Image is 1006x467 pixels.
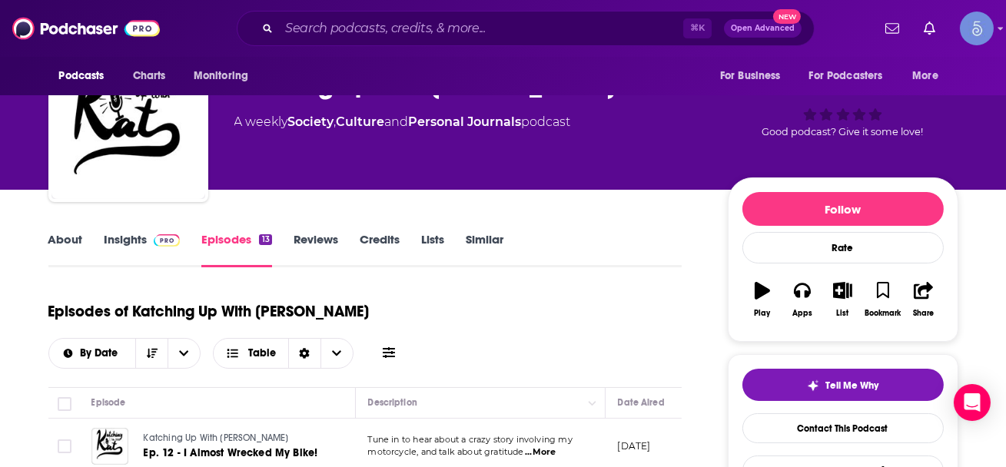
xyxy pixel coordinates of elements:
[825,379,878,392] span: Tell Me Why
[154,234,181,247] img: Podchaser Pro
[754,309,770,318] div: Play
[960,12,994,45] img: User Profile
[960,12,994,45] span: Logged in as Spiral5-G1
[822,272,862,327] button: List
[334,114,337,129] span: ,
[903,272,943,327] button: Share
[48,302,370,321] h1: Episodes of Katching Up With [PERSON_NAME]
[213,338,354,369] button: Choose View
[144,432,289,443] span: Katching Up With [PERSON_NAME]
[466,232,503,267] a: Similar
[683,18,712,38] span: ⌘ K
[133,65,166,87] span: Charts
[91,393,126,412] div: Episode
[12,14,160,43] img: Podchaser - Follow, Share and Rate Podcasts
[807,379,819,392] img: tell me why sparkle
[742,369,944,401] button: tell me why sparkleTell Me Why
[421,232,444,267] a: Lists
[728,56,958,151] div: Good podcast? Give it some love!
[105,232,181,267] a: InsightsPodchaser Pro
[742,192,944,226] button: Follow
[762,126,924,137] span: Good podcast? Give it some love!
[385,114,409,129] span: and
[409,114,522,129] a: Personal Journals
[913,309,934,318] div: Share
[709,61,800,91] button: open menu
[194,65,248,87] span: Monitoring
[201,232,271,267] a: Episodes13
[618,393,665,412] div: Date Aired
[51,45,205,199] img: Katching Up With Kat
[80,348,123,359] span: By Date
[724,19,802,38] button: Open AdvancedNew
[48,232,83,267] a: About
[782,272,822,327] button: Apps
[792,309,812,318] div: Apps
[742,413,944,443] a: Contact This Podcast
[742,232,944,263] div: Rate
[48,338,201,369] h2: Choose List sort
[525,446,556,459] span: ...More
[773,9,801,24] span: New
[879,15,905,41] a: Show notifications dropdown
[135,339,168,368] button: Sort Direction
[248,348,276,359] span: Table
[183,61,268,91] button: open menu
[168,339,200,368] button: open menu
[368,446,524,457] span: motorcycle, and talk about gratitude
[837,309,849,318] div: List
[720,65,781,87] span: For Business
[583,394,602,412] button: Column Actions
[865,309,901,318] div: Bookmark
[144,446,318,459] span: Ep. 12 - I Almost Wrecked My Bike!
[954,384,991,421] div: Open Intercom Messenger
[742,272,782,327] button: Play
[918,15,941,41] a: Show notifications dropdown
[863,272,903,327] button: Bookmark
[960,12,994,45] button: Show profile menu
[288,114,334,129] a: Society
[234,113,571,131] div: A weekly podcast
[731,25,795,32] span: Open Advanced
[288,339,320,368] div: Sort Direction
[58,439,71,453] span: Toggle select row
[912,65,938,87] span: More
[368,393,417,412] div: Description
[48,61,125,91] button: open menu
[294,232,338,267] a: Reviews
[809,65,883,87] span: For Podcasters
[259,234,271,245] div: 13
[144,445,327,461] a: Ep. 12 - I Almost Wrecked My Bike!
[59,65,105,87] span: Podcasts
[144,432,327,445] a: Katching Up With [PERSON_NAME]
[368,434,573,445] span: Tune in to hear about a crazy story involving my
[123,61,175,91] a: Charts
[618,439,651,452] p: [DATE]
[237,11,815,46] div: Search podcasts, credits, & more...
[901,61,958,91] button: open menu
[49,348,136,359] button: open menu
[279,16,683,41] input: Search podcasts, credits, & more...
[337,114,385,129] a: Culture
[799,61,905,91] button: open menu
[360,232,400,267] a: Credits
